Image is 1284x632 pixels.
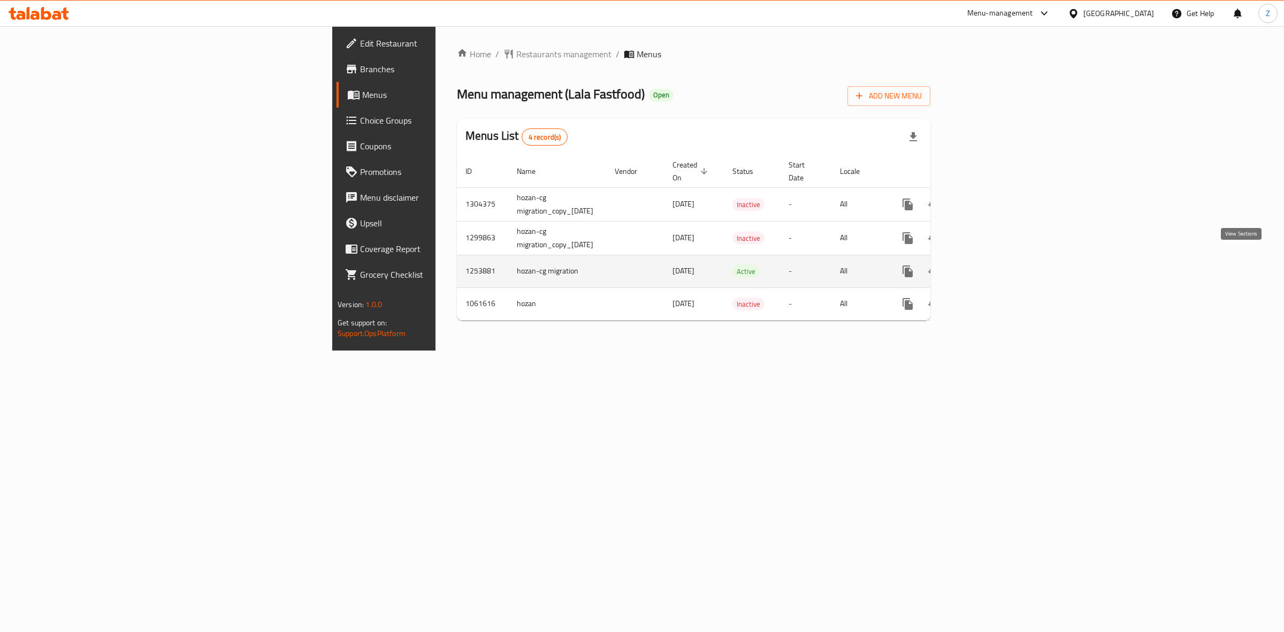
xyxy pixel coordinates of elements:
[615,165,651,178] span: Vendor
[360,165,538,178] span: Promotions
[831,187,886,221] td: All
[360,217,538,230] span: Upsell
[789,158,819,184] span: Start Date
[360,114,538,127] span: Choice Groups
[338,298,364,311] span: Version:
[895,225,921,251] button: more
[337,159,547,185] a: Promotions
[895,258,921,284] button: more
[921,258,946,284] button: Change Status
[522,132,568,142] span: 4 record(s)
[895,192,921,217] button: more
[921,192,946,217] button: Change Status
[649,89,674,102] div: Open
[337,56,547,82] a: Branches
[780,187,831,221] td: -
[780,221,831,255] td: -
[732,265,760,278] span: Active
[840,165,874,178] span: Locale
[672,231,694,245] span: [DATE]
[337,133,547,159] a: Coupons
[780,287,831,320] td: -
[337,210,547,236] a: Upsell
[517,165,549,178] span: Name
[831,287,886,320] td: All
[831,221,886,255] td: All
[1083,7,1154,19] div: [GEOGRAPHIC_DATA]
[672,296,694,310] span: [DATE]
[360,63,538,75] span: Branches
[508,287,606,320] td: hozan
[672,197,694,211] span: [DATE]
[732,165,767,178] span: Status
[649,90,674,100] span: Open
[365,298,382,311] span: 1.0.0
[732,298,765,310] div: Inactive
[465,128,568,146] h2: Menus List
[616,48,620,60] li: /
[465,165,486,178] span: ID
[360,242,538,255] span: Coverage Report
[831,255,886,287] td: All
[516,48,612,60] span: Restaurants management
[337,31,547,56] a: Edit Restaurant
[732,232,765,245] span: Inactive
[360,191,538,204] span: Menu disclaimer
[338,316,387,330] span: Get support on:
[921,225,946,251] button: Change Status
[780,255,831,287] td: -
[508,187,606,221] td: hozan-cg migration_copy_[DATE]
[362,88,538,101] span: Menus
[360,37,538,50] span: Edit Restaurant
[672,264,694,278] span: [DATE]
[856,89,922,103] span: Add New Menu
[457,155,1006,321] table: enhanced table
[503,48,612,60] a: Restaurants management
[921,291,946,317] button: Change Status
[337,262,547,287] a: Grocery Checklist
[457,48,930,60] nav: breadcrumb
[1266,7,1270,19] span: Z
[337,236,547,262] a: Coverage Report
[337,82,547,108] a: Menus
[360,140,538,153] span: Coupons
[967,7,1033,20] div: Menu-management
[508,221,606,255] td: hozan-cg migration_copy_[DATE]
[732,298,765,310] span: Inactive
[886,155,1006,188] th: Actions
[337,108,547,133] a: Choice Groups
[637,48,661,60] span: Menus
[337,185,547,210] a: Menu disclaimer
[457,82,645,106] span: Menu management ( Lala Fastfood )
[900,124,926,150] div: Export file
[672,158,711,184] span: Created On
[847,86,930,106] button: Add New Menu
[360,268,538,281] span: Grocery Checklist
[895,291,921,317] button: more
[522,128,568,146] div: Total records count
[338,326,406,340] a: Support.OpsPlatform
[508,255,606,287] td: hozan-cg migration
[732,199,765,211] span: Inactive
